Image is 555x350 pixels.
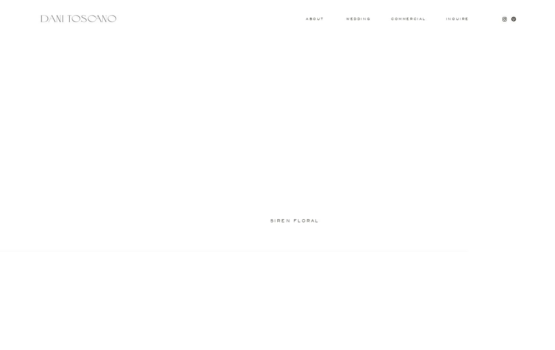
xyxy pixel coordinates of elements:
[346,17,370,20] a: wedding
[446,17,469,21] a: Inquire
[306,17,322,20] a: About
[270,219,353,224] a: siren floral
[391,17,425,20] a: commercial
